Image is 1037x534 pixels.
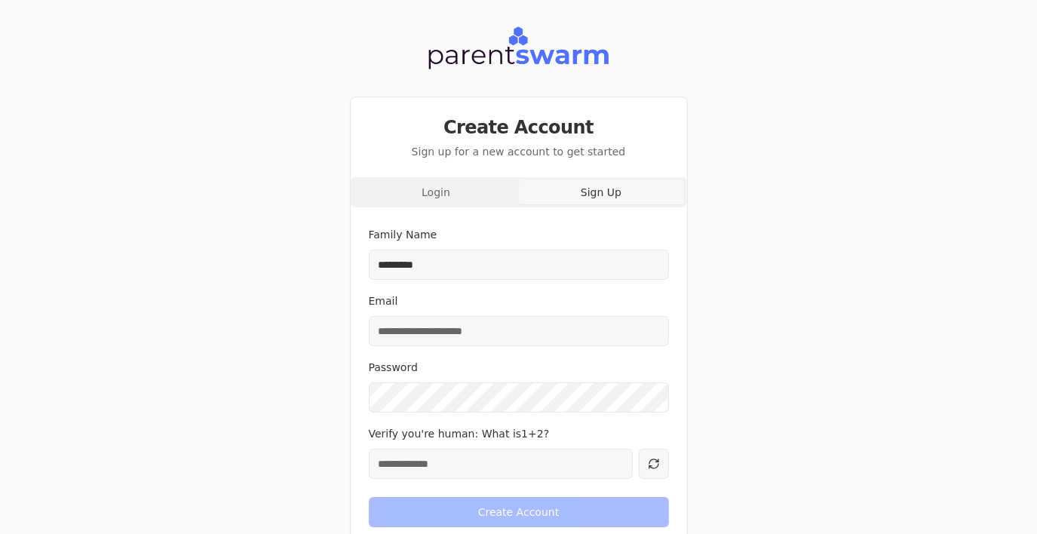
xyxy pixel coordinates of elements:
img: Parentswarm [427,24,609,72]
button: Generate new verification [639,449,669,479]
button: Sign Up [519,180,684,204]
h3: Create Account [369,115,669,140]
label: Verify you're human: What is 1 + 2 ? [369,428,550,440]
label: Password [369,361,418,373]
label: Family Name [369,229,437,241]
p: Sign up for a new account to get started [369,144,669,159]
label: Email [369,295,398,307]
button: Login [354,180,519,204]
